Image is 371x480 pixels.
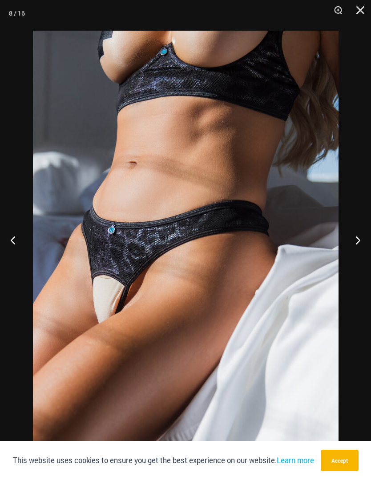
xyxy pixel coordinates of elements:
button: Next [338,218,371,262]
a: Learn more [277,456,314,465]
p: This website uses cookies to ensure you get the best experience on our website. [13,454,314,466]
button: Accept [321,450,359,471]
div: 8 / 16 [9,7,25,20]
